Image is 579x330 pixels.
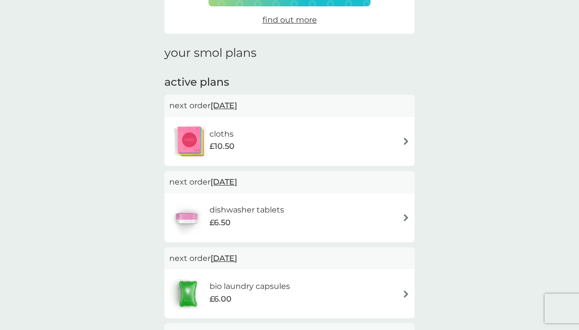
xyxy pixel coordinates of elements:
[210,204,284,216] h6: dishwasher tablets
[169,176,410,189] p: next order
[210,293,232,306] span: £6.00
[169,201,204,235] img: dishwasher tablets
[263,14,317,26] a: find out more
[164,46,415,60] h1: your smol plans
[402,138,410,145] img: arrow right
[211,249,237,268] span: [DATE]
[169,252,410,265] p: next order
[211,172,237,191] span: [DATE]
[211,96,237,115] span: [DATE]
[164,75,415,90] h2: active plans
[402,290,410,298] img: arrow right
[210,140,235,153] span: £10.50
[169,124,210,159] img: cloths
[263,15,317,24] span: find out more
[210,128,235,141] h6: cloths
[210,280,290,293] h6: bio laundry capsules
[169,99,410,112] p: next order
[210,216,231,229] span: £6.50
[169,277,207,311] img: bio laundry capsules
[402,214,410,221] img: arrow right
